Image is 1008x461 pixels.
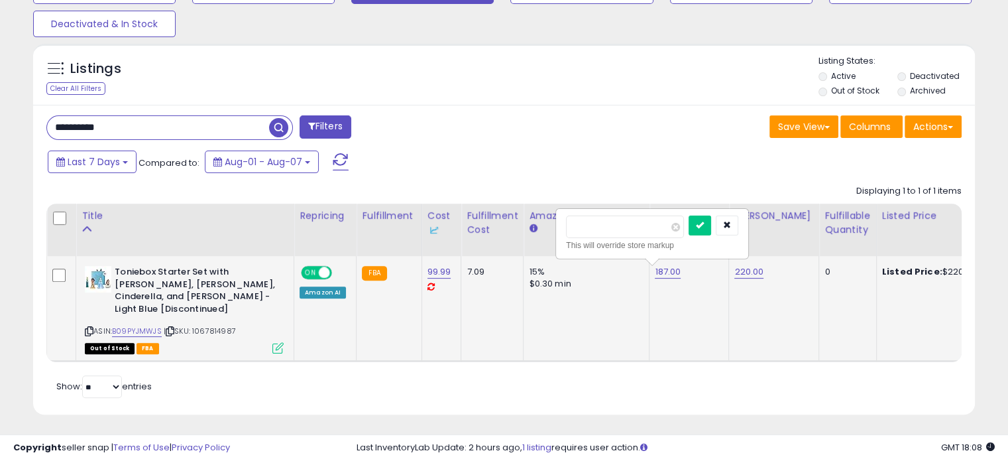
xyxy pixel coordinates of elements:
div: Cost [427,209,456,237]
h5: Listings [70,60,121,78]
button: Save View [769,115,838,138]
div: Repricing [300,209,351,223]
div: Amazon AI [300,287,346,298]
a: 220.00 [734,265,763,279]
label: Out of Stock [831,85,879,96]
a: 99.99 [427,265,451,279]
div: Fulfillment [362,209,416,223]
span: Show: entries [56,380,152,393]
a: Privacy Policy [172,441,230,454]
button: Last 7 Days [48,151,137,173]
span: Columns [849,120,891,133]
div: seller snap | | [13,442,230,454]
div: 7.09 [467,266,513,278]
span: 2025-08-15 18:08 GMT [941,441,995,454]
a: 187.00 [655,265,681,279]
strong: Copyright [13,441,62,454]
div: Last InventoryLab Update: 2 hours ago, requires user action. [357,442,995,454]
label: Archived [909,85,945,96]
span: Compared to: [139,157,199,169]
span: OFF [330,267,351,279]
a: 1 listing [522,441,551,454]
div: $0.30 min [529,278,639,290]
img: InventoryLab Logo [427,224,441,237]
div: 15% [529,266,639,278]
div: Some or all of the values in this column are provided from Inventory Lab. [427,223,456,237]
button: Aug-01 - Aug-07 [205,151,319,173]
label: Deactivated [909,70,959,82]
div: $220.00 [882,266,992,278]
a: B09PYJMWJS [112,326,162,337]
span: FBA [137,343,159,354]
span: Last 7 Days [68,155,120,168]
span: ON [302,267,319,279]
div: Amazon Fees [529,209,644,223]
div: Listed Price [882,209,997,223]
div: ASIN: [85,266,284,352]
img: 51C42GAvD7L._SL40_.jpg [85,266,111,293]
span: All listings that are currently out of stock and unavailable for purchase on Amazon [85,343,135,354]
div: Title [82,209,288,223]
div: 0 [824,266,866,278]
button: Columns [840,115,903,138]
small: FBA [362,266,386,281]
label: Active [831,70,856,82]
div: Clear All Filters [46,82,105,95]
div: [PERSON_NAME] [734,209,813,237]
a: Terms of Use [113,441,170,454]
div: Some or all of the values in this column are provided from Inventory Lab. [734,223,813,237]
p: Listing States: [818,55,975,68]
button: Deactivated & In Stock [33,11,176,37]
b: Listed Price: [882,265,942,278]
b: Toniebox Starter Set with [PERSON_NAME], [PERSON_NAME], Cinderella, and [PERSON_NAME] - Light Blu... [115,266,276,318]
div: Displaying 1 to 1 of 1 items [856,185,962,198]
div: Fulfillment Cost [467,209,518,237]
div: This will override store markup [566,239,738,252]
button: Actions [905,115,962,138]
small: Amazon Fees. [529,223,537,235]
div: Fulfillable Quantity [824,209,870,237]
span: Aug-01 - Aug-07 [225,155,302,168]
button: Filters [300,115,351,139]
span: | SKU: 1067814987 [164,326,236,336]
